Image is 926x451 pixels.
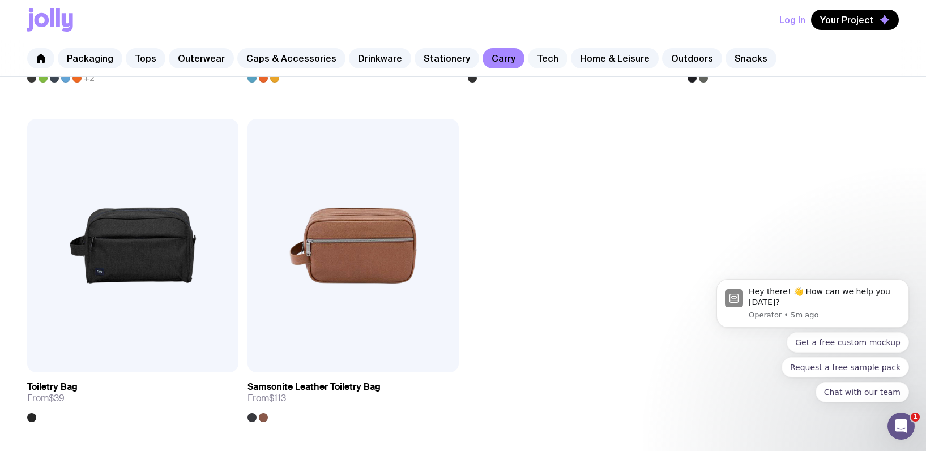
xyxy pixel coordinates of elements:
a: Outdoors [662,48,722,68]
span: $113 [269,392,286,404]
a: Snacks [726,48,776,68]
span: From [27,393,65,404]
a: Toiletry BagFrom$39 [27,372,238,422]
a: Tops [126,48,165,68]
span: $39 [49,392,65,404]
a: Packaging [58,48,122,68]
a: Carry [483,48,524,68]
span: +2 [84,74,95,83]
button: Log In [779,10,805,30]
a: Caps & Accessories [237,48,345,68]
iframe: Intercom live chat [887,413,915,440]
iframe: Intercom notifications message [699,192,926,420]
a: Home & Leisure [571,48,659,68]
button: Your Project [811,10,899,30]
h3: Samsonite Leather Toiletry Bag [247,381,381,393]
span: 1 [911,413,920,422]
span: Your Project [820,14,874,25]
a: Outerwear [169,48,234,68]
a: Samsonite Leather Toiletry BagFrom$113 [247,372,459,422]
a: Tech [528,48,567,68]
h3: Toiletry Bag [27,381,78,393]
span: From [247,393,286,404]
a: Stationery [415,48,479,68]
a: Drinkware [349,48,411,68]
